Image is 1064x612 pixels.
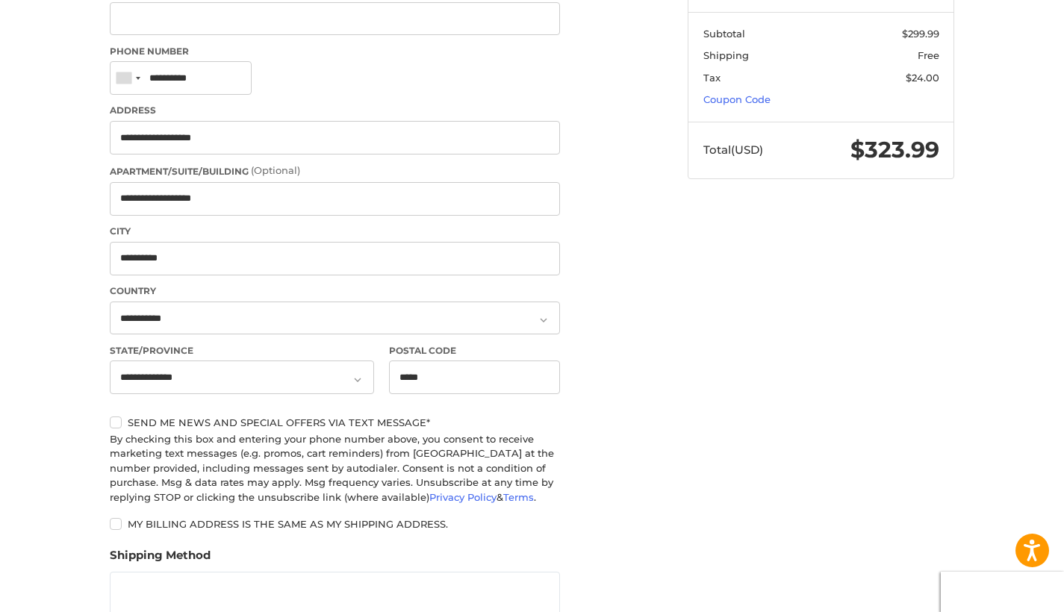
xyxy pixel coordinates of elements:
[110,104,560,117] label: Address
[918,49,939,61] span: Free
[110,432,560,505] div: By checking this box and entering your phone number above, you consent to receive marketing text ...
[110,344,374,357] label: State/Province
[902,28,939,40] span: $299.99
[703,28,745,40] span: Subtotal
[703,49,749,61] span: Shipping
[110,518,560,530] label: My billing address is the same as my shipping address.
[703,143,763,157] span: Total (USD)
[850,136,939,163] span: $323.99
[703,72,721,84] span: Tax
[503,491,534,503] a: Terms
[110,416,560,428] label: Send me news and special offers via text message*
[389,344,561,357] label: Postal Code
[429,491,497,503] a: Privacy Policy
[110,284,560,298] label: Country
[906,72,939,84] span: $24.00
[110,225,560,238] label: City
[110,163,560,178] label: Apartment/Suite/Building
[251,164,300,176] small: (Optional)
[110,45,560,58] label: Phone Number
[110,547,211,571] legend: Shipping Method
[703,93,771,105] a: Coupon Code
[941,572,1064,612] iframe: Google Customer Reviews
